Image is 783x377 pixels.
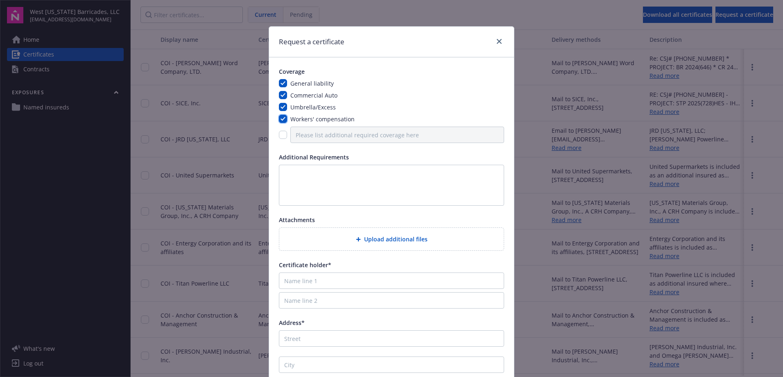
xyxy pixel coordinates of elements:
input: City [279,357,504,373]
input: Street [279,330,504,347]
div: Upload additional files [279,227,504,251]
span: Address* [279,319,305,327]
input: Name line 1 [279,273,504,289]
span: Workers' compensation [290,115,355,123]
span: Upload additional files [364,235,428,243]
input: Please list additional required coverage here [290,127,504,143]
span: General liability [290,79,334,87]
a: close [494,36,504,46]
span: Commercial Auto [290,91,337,99]
h1: Request a certificate [279,36,344,47]
span: Umbrella/Excess [290,103,336,111]
span: Attachments [279,216,315,224]
span: Additional Requirements [279,153,349,161]
span: Certificate holder* [279,261,331,269]
span: Coverage [279,68,305,75]
input: Name line 2 [279,292,504,309]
